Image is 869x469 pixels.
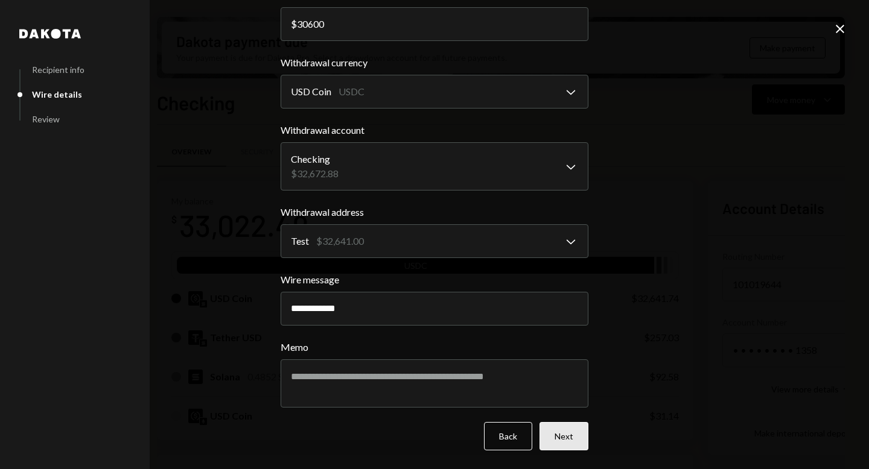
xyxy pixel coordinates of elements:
[316,234,364,248] div: $32,641.00
[32,114,60,124] div: Review
[281,55,588,70] label: Withdrawal currency
[281,7,588,41] input: 0.00
[484,422,532,450] button: Back
[281,205,588,219] label: Withdrawal address
[281,272,588,287] label: Wire message
[32,65,84,75] div: Recipient info
[281,123,588,137] label: Withdrawal account
[281,340,588,354] label: Memo
[281,75,588,109] button: Withdrawal currency
[281,142,588,190] button: Withdrawal account
[339,84,364,99] div: USDC
[32,89,82,99] div: Wire details
[540,422,588,450] button: Next
[291,18,297,30] div: $
[281,224,588,258] button: Withdrawal address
